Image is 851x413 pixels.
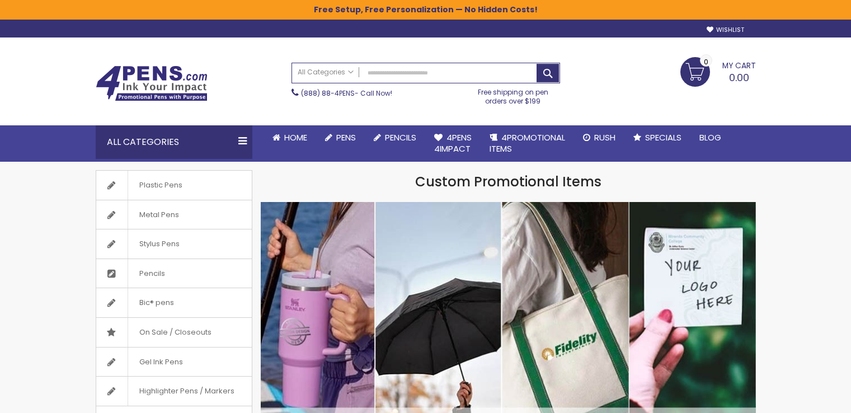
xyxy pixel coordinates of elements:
span: Highlighter Pens / Markers [128,377,246,406]
a: Bic® pens [96,288,252,317]
a: Gel Ink Pens [96,348,252,377]
a: Pens [316,125,365,150]
a: On Sale / Closeouts [96,318,252,347]
span: Gel Ink Pens [128,348,194,377]
a: Blog [690,125,730,150]
a: Metal Pens [96,200,252,229]
span: On Sale / Closeouts [128,318,223,347]
span: Stylus Pens [128,229,191,259]
span: 0.00 [729,71,749,85]
span: - Call Now! [301,88,392,98]
span: 4Pens 4impact [434,132,472,154]
span: 4PROMOTIONAL ITEMS [490,132,565,154]
span: Pencils [128,259,176,288]
span: All Categories [298,68,354,77]
a: Stylus Pens [96,229,252,259]
a: 4Pens4impact [425,125,481,162]
div: Free shipping on pen orders over $199 [466,83,560,106]
a: Plastic Pens [96,171,252,200]
a: Wishlist [707,26,744,34]
span: Home [284,132,307,143]
a: Home [264,125,316,150]
a: (888) 88-4PENS [301,88,355,98]
a: All Categories [292,63,359,82]
div: All Categories [96,125,252,159]
span: Bic® pens [128,288,185,317]
h1: Custom Promotional Items [261,173,756,191]
a: 4PROMOTIONALITEMS [481,125,574,162]
a: Rush [574,125,624,150]
span: Rush [594,132,615,143]
a: Specials [624,125,690,150]
a: Highlighter Pens / Markers [96,377,252,406]
img: 4Pens Custom Pens and Promotional Products [96,65,208,101]
span: 0 [704,57,708,67]
span: Specials [645,132,681,143]
span: Pencils [385,132,416,143]
a: 0.00 0 [680,57,756,85]
span: Plastic Pens [128,171,194,200]
a: Pencils [96,259,252,288]
a: Pencils [365,125,425,150]
span: Pens [336,132,356,143]
span: Blog [699,132,721,143]
span: Metal Pens [128,200,190,229]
